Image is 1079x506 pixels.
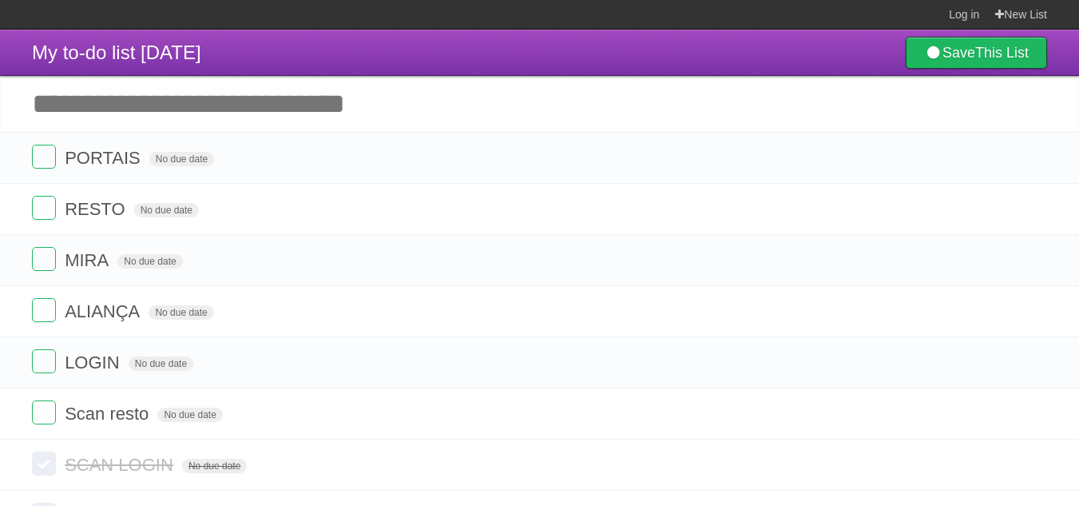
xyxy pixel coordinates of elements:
[117,254,182,269] span: No due date
[906,37,1047,69] a: SaveThis List
[65,250,113,270] span: MIRA
[129,357,193,371] span: No due date
[65,199,129,219] span: RESTO
[65,353,123,373] span: LOGIN
[32,145,56,169] label: Done
[32,196,56,220] label: Done
[65,404,153,424] span: Scan resto
[134,203,199,217] span: No due date
[32,349,56,373] label: Done
[65,148,145,168] span: PORTAIS
[32,452,56,476] label: Done
[32,247,56,271] label: Done
[65,455,177,475] span: SCAN LOGIN
[32,400,56,424] label: Done
[182,459,247,473] span: No due date
[149,152,214,166] span: No due date
[149,305,213,320] span: No due date
[32,42,201,63] span: My to-do list [DATE]
[65,301,144,321] span: ALIANÇA
[975,45,1029,61] b: This List
[157,408,222,422] span: No due date
[32,298,56,322] label: Done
